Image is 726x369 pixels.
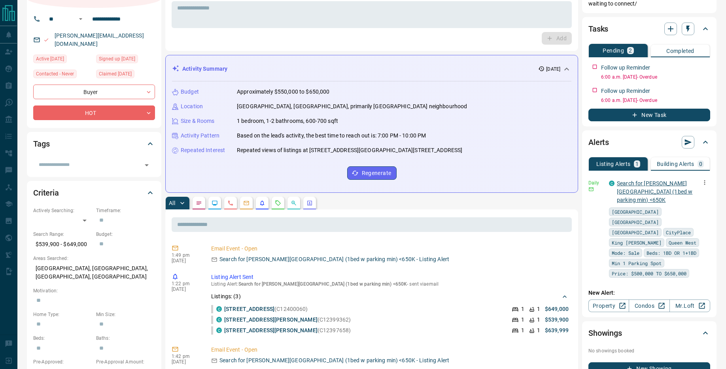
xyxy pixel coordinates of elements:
[172,252,199,258] p: 1:49 pm
[603,48,624,53] p: Pending
[588,133,710,152] div: Alerts
[237,132,426,140] p: Based on the lead's activity, the best time to reach out is: 7:00 PM - 10:00 PM
[33,238,92,251] p: $539,900 - $649,000
[601,87,650,95] p: Follow up Reminder
[224,305,308,313] p: (C12400060)
[588,23,608,35] h2: Tasks
[96,207,155,214] p: Timeframe:
[521,305,524,313] p: 1
[227,200,234,206] svg: Calls
[43,37,49,43] svg: Email Valid
[211,245,569,253] p: Email Event - Open
[181,102,203,111] p: Location
[347,166,397,180] button: Regenerate
[588,136,609,149] h2: Alerts
[33,255,155,262] p: Areas Searched:
[33,186,59,199] h2: Criteria
[545,326,569,335] p: $639,999
[33,335,92,342] p: Beds:
[588,347,710,354] p: No showings booked
[33,183,155,202] div: Criteria
[588,327,622,339] h2: Showings
[36,55,64,63] span: Active [DATE]
[601,97,710,104] p: 6:00 a.m. [DATE] - Overdue
[55,32,144,47] a: [PERSON_NAME][EMAIL_ADDRESS][DOMAIN_NAME]
[666,228,691,236] span: CityPlace
[521,326,524,335] p: 1
[237,117,338,125] p: 1 bedroom, 1-2 bathrooms, 600-700 sqft
[219,356,449,365] p: Search for [PERSON_NAME][GEOGRAPHIC_DATA] (1bed w parking min) <650K - Listing Alert
[33,358,92,365] p: Pre-Approved:
[96,55,155,66] div: Wed Sep 03 2025
[612,259,662,267] span: Min 1 Parking Spot
[291,200,297,206] svg: Opportunities
[33,134,155,153] div: Tags
[211,346,569,354] p: Email Event - Open
[96,335,155,342] p: Baths:
[216,306,222,312] div: condos.ca
[237,102,467,111] p: [GEOGRAPHIC_DATA], [GEOGRAPHIC_DATA], primarily [GEOGRAPHIC_DATA] neighbourhood
[537,316,540,324] p: 1
[211,292,241,301] p: Listings: ( 3 )
[601,64,650,72] p: Follow up Reminder
[211,289,569,304] div: Listings: (3)
[33,231,92,238] p: Search Range:
[181,132,219,140] p: Activity Pattern
[537,305,540,313] p: 1
[96,358,155,365] p: Pre-Approval Amount:
[172,286,199,292] p: [DATE]
[224,316,351,324] p: (C12399362)
[669,239,696,247] span: Queen West
[275,200,281,206] svg: Requests
[612,249,639,257] span: Mode: Sale
[99,55,135,63] span: Signed up [DATE]
[172,354,199,359] p: 1:42 pm
[545,305,569,313] p: $649,000
[617,180,692,203] a: Search for [PERSON_NAME][GEOGRAPHIC_DATA] (1bed w parking min) <650K
[224,306,274,312] a: [STREET_ADDRESS]
[521,316,524,324] p: 1
[96,231,155,238] p: Budget:
[666,48,694,54] p: Completed
[96,311,155,318] p: Min Size:
[546,66,560,73] p: [DATE]
[588,19,710,38] div: Tasks
[224,326,351,335] p: (C12397658)
[224,327,318,333] a: [STREET_ADDRESS][PERSON_NAME]
[181,146,225,154] p: Repeated Interest
[181,117,215,125] p: Size & Rooms
[537,326,540,335] p: 1
[212,200,218,206] svg: Lead Browsing Activity
[596,161,631,167] p: Listing Alerts
[76,14,85,24] button: Open
[588,324,710,343] div: Showings
[33,105,155,120] div: HOT
[588,179,604,186] p: Daily
[588,186,594,192] svg: Email
[196,200,202,206] svg: Notes
[172,281,199,286] p: 1:22 pm
[635,161,639,167] p: 1
[588,109,710,121] button: New Task
[181,88,199,96] p: Budget
[647,249,696,257] span: Beds: 1BD OR 1+1BD
[612,239,662,247] span: King [PERSON_NAME]
[545,316,569,324] p: $539,900
[33,207,92,214] p: Actively Searching:
[259,200,265,206] svg: Listing Alerts
[219,255,449,264] p: Search for [PERSON_NAME][GEOGRAPHIC_DATA] (1bed w parking min) <650K - Listing Alert
[36,70,74,78] span: Contacted - Never
[141,160,152,171] button: Open
[216,317,222,322] div: condos.ca
[243,200,250,206] svg: Emails
[96,70,155,81] div: Wed Sep 03 2025
[612,269,686,277] span: Price: $500,000 TO $650,000
[657,161,694,167] p: Building Alerts
[306,200,313,206] svg: Agent Actions
[33,262,155,283] p: [GEOGRAPHIC_DATA], [GEOGRAPHIC_DATA], [GEOGRAPHIC_DATA], [GEOGRAPHIC_DATA]
[33,311,92,318] p: Home Type:
[172,62,571,76] div: Activity Summary[DATE]
[33,137,49,150] h2: Tags
[629,48,632,53] p: 2
[172,258,199,264] p: [DATE]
